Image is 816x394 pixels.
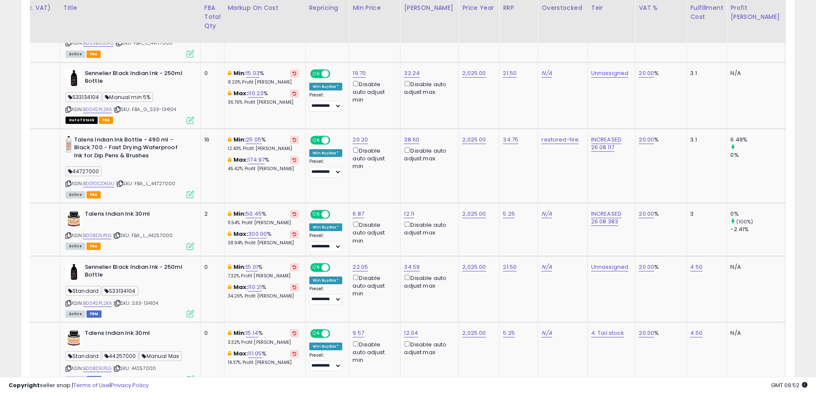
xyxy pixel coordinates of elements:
a: 5.25 [503,329,515,337]
a: 174.97 [248,156,265,164]
div: Win BuyBox * [309,83,343,90]
div: % [228,329,299,345]
i: This overrides the store level min markup for this listing [228,137,231,142]
span: ON [311,211,322,218]
div: -2.41% [730,226,785,233]
p: 38.94% Profit [PERSON_NAME] [228,240,299,246]
a: 6.87 [353,210,364,218]
div: Disable auto adjust max [404,146,452,162]
a: 4. Tail stock [591,329,624,337]
div: 3 [690,210,720,218]
b: Max: [233,283,248,291]
a: N/A [541,263,552,271]
div: Disable auto adjust min [353,79,394,104]
b: Max: [233,230,248,238]
a: N/A [541,210,552,218]
span: 44727000 [66,166,102,176]
div: % [228,69,299,85]
div: FBA Total Qty [204,3,221,30]
img: 41NX+oXktuL._SL40_.jpg [66,210,83,227]
div: Profit [PERSON_NAME] [730,3,781,21]
a: 2,025.00 [462,135,486,144]
p: 12.43% Profit [PERSON_NAME] [228,146,299,152]
div: Disable auto adjust max [404,340,452,356]
span: | SKU: FBA_L_44717000 [115,39,173,46]
a: INCREASED 26.08.117 [591,135,622,152]
a: 22.05 [353,263,368,271]
a: 12.11 [404,210,414,218]
div: % [228,230,299,246]
a: 15.03 [246,69,260,78]
a: 20.00 [639,329,654,337]
span: | SKU: FBA_L_44257000 [113,232,173,239]
a: 20.00 [639,263,654,271]
span: | SKU: FBA_G_S33-134104 [114,106,176,113]
span: S33134104 [66,92,102,102]
a: 32.24 [404,69,420,78]
span: Manual Max [139,351,182,361]
div: Win BuyBox * [309,277,343,284]
a: 34.59 [404,263,420,271]
a: 9.57 [353,329,364,337]
a: 34.75 [503,135,518,144]
a: B004SPL2KA [83,106,112,113]
a: B004SPL2KA [83,300,112,307]
span: All listings currently available for purchase on Amazon [66,243,85,250]
div: % [228,350,299,366]
p: 7.32% Profit [PERSON_NAME] [228,273,299,279]
span: 44257000 [102,351,138,361]
div: % [228,156,299,172]
div: Min Price [353,3,397,12]
img: 41NX+oXktuL._SL40_.jpg [66,329,83,346]
div: Disable auto adjust min [353,146,394,171]
div: 0 [204,329,218,337]
span: FBA [87,243,101,250]
a: 20.20 [353,135,368,144]
a: 50.45 [246,210,262,218]
a: B003BJOOPO [83,39,114,47]
div: ASIN: [66,136,194,197]
a: 20.00 [639,135,654,144]
div: Win BuyBox * [309,149,343,157]
a: 15.14 [246,329,258,337]
div: % [228,283,299,299]
div: % [639,69,680,77]
a: 25.05 [246,135,261,144]
a: 110.23 [248,89,263,98]
span: OFF [329,264,342,271]
div: Disable auto adjust max [404,79,452,96]
div: RRP [503,3,534,12]
div: N/A [730,329,778,337]
div: Preset: [309,159,343,178]
a: 4.50 [690,263,702,271]
span: FBA [99,117,114,124]
div: Win BuyBox * [309,343,343,350]
div: seller snap | | [9,382,149,390]
i: Revert to store-level Min Markup [293,212,296,216]
a: 2,025.00 [462,329,486,337]
a: INCREASED 26.08.383 [591,210,622,226]
span: FBA [87,191,101,199]
span: 2025-10-7 09:52 GMT [771,381,807,389]
a: 21.50 [503,69,517,78]
span: Standard [66,286,101,296]
div: 0% [730,210,785,218]
div: % [639,136,680,144]
div: ASIN: [66,210,194,249]
i: This overrides the store level min markup for this listing [228,211,231,217]
div: N/A [730,69,778,77]
a: 4.50 [690,329,702,337]
div: Preset: [309,233,343,252]
a: Privacy Policy [111,381,149,389]
a: Terms of Use [73,381,110,389]
a: restored-fire [541,135,579,144]
div: % [228,90,299,105]
div: N/A [730,263,778,271]
div: 6.49% [730,136,785,144]
b: Max: [233,349,248,358]
span: Manual min 5% [102,92,153,102]
img: 310hUn5icWL._SL40_.jpg [66,69,83,87]
i: This overrides the store level max markup for this listing [228,231,231,237]
div: % [228,210,299,226]
a: Unnassigned [591,69,629,78]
